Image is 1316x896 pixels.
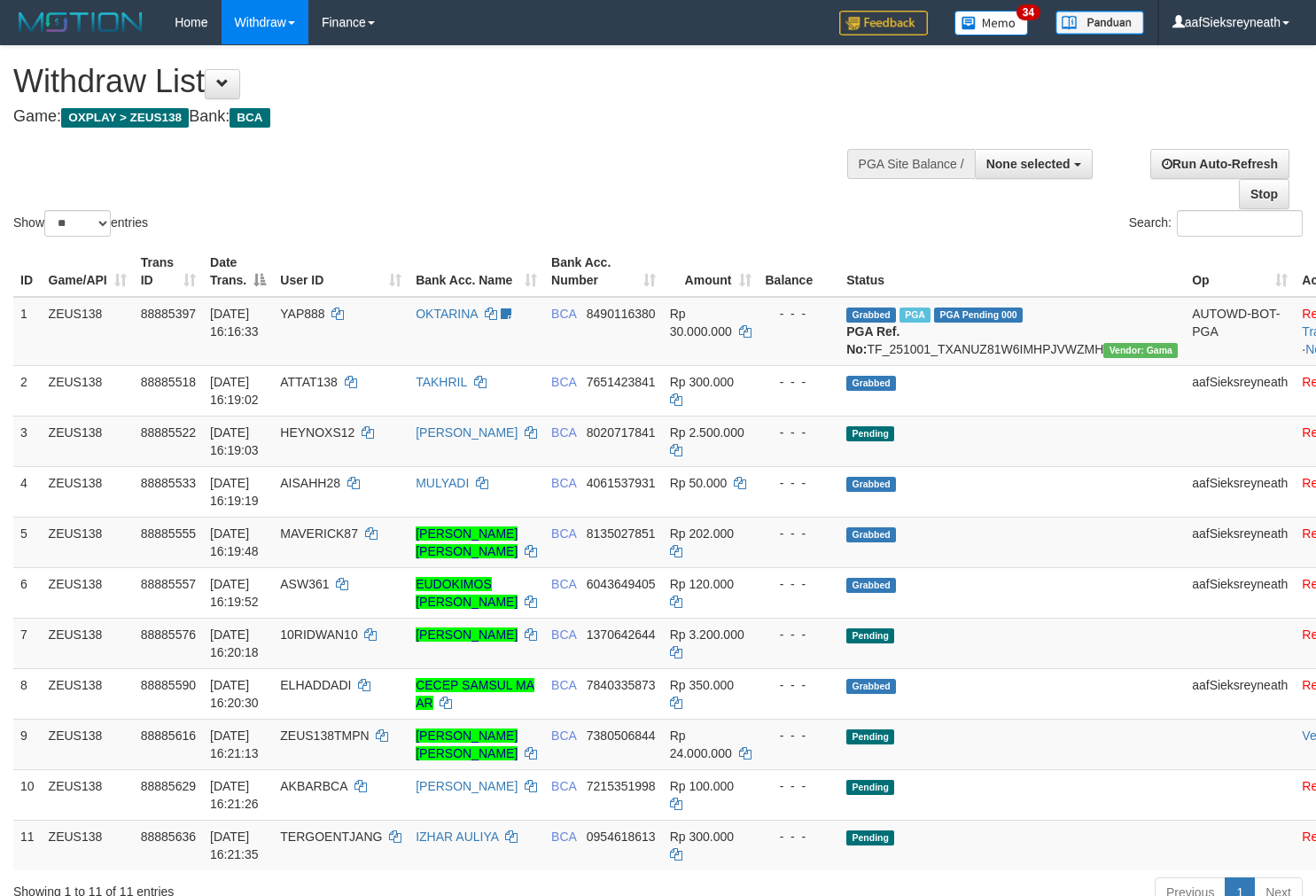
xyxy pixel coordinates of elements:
[766,828,833,845] div: - - -
[416,728,518,760] a: [PERSON_NAME] [PERSON_NAME]
[416,678,534,710] a: CECEP SAMSUL MA AR
[141,577,196,591] span: 88885557
[846,780,894,795] span: Pending
[846,830,894,845] span: Pending
[134,246,203,297] th: Trans ID: activate to sort column ascending
[141,307,196,321] span: 88885397
[210,425,259,457] span: [DATE] 16:19:03
[551,779,576,793] span: BCA
[846,628,894,643] span: Pending
[847,149,975,179] div: PGA Site Balance /
[416,779,518,793] a: [PERSON_NAME]
[141,476,196,490] span: 88885533
[1185,297,1295,366] td: AUTOWD-BOT-PGA
[551,476,576,490] span: BCA
[1185,466,1295,517] td: aafSieksreyneath
[42,297,134,366] td: ZEUS138
[141,678,196,692] span: 88885590
[44,210,111,237] select: Showentries
[846,578,896,593] span: Grabbed
[416,627,518,642] a: [PERSON_NAME]
[416,577,518,609] a: EUDOKIMOS [PERSON_NAME]
[663,246,759,297] th: Amount: activate to sort column ascending
[210,779,259,811] span: [DATE] 16:21:26
[42,719,134,769] td: ZEUS138
[280,577,329,591] span: ASW361
[416,830,498,844] a: IZHAR AULIYA
[766,474,833,492] div: - - -
[13,567,42,618] td: 6
[1185,668,1295,719] td: aafSieksreyneath
[766,424,833,441] div: - - -
[42,416,134,466] td: ZEUS138
[551,627,576,642] span: BCA
[280,425,354,440] span: HEYNOXS12
[1129,210,1303,237] label: Search:
[42,769,134,820] td: ZEUS138
[587,307,656,321] span: Copy 8490116380 to clipboard
[766,626,833,643] div: - - -
[670,577,734,591] span: Rp 120.000
[766,373,833,391] div: - - -
[141,526,196,541] span: 88885555
[280,627,357,642] span: 10RIDWAN10
[846,426,894,441] span: Pending
[587,425,656,440] span: Copy 8020717841 to clipboard
[273,246,409,297] th: User ID: activate to sort column ascending
[846,729,894,744] span: Pending
[210,577,259,609] span: [DATE] 16:19:52
[670,375,734,389] span: Rp 300.000
[766,575,833,593] div: - - -
[13,210,148,237] label: Show entries
[1016,4,1040,20] span: 34
[42,668,134,719] td: ZEUS138
[13,365,42,416] td: 2
[416,307,478,321] a: OKTARINA
[210,375,259,407] span: [DATE] 16:19:02
[587,779,656,793] span: Copy 7215351998 to clipboard
[141,425,196,440] span: 88885522
[670,779,734,793] span: Rp 100.000
[280,307,324,321] span: YAP888
[587,728,656,743] span: Copy 7380506844 to clipboard
[13,64,860,99] h1: Withdraw List
[670,476,728,490] span: Rp 50.000
[141,375,196,389] span: 88885518
[1055,11,1144,35] img: panduan.png
[839,246,1185,297] th: Status
[210,830,259,861] span: [DATE] 16:21:35
[766,727,833,744] div: - - -
[670,830,734,844] span: Rp 300.000
[766,676,833,694] div: - - -
[280,375,338,389] span: ATTAT138
[934,308,1023,323] span: PGA Pending
[13,9,148,35] img: MOTION_logo.png
[1185,365,1295,416] td: aafSieksreyneath
[42,246,134,297] th: Game/API: activate to sort column ascending
[1177,210,1303,237] input: Search:
[210,526,259,558] span: [DATE] 16:19:48
[280,678,351,692] span: ELHADDADI
[670,425,744,440] span: Rp 2.500.000
[899,308,931,323] span: Marked by aafmaleo
[846,679,896,694] span: Grabbed
[230,108,269,128] span: BCA
[766,777,833,795] div: - - -
[13,820,42,870] td: 11
[846,527,896,542] span: Grabbed
[416,526,518,558] a: [PERSON_NAME] [PERSON_NAME]
[544,246,663,297] th: Bank Acc. Number: activate to sort column ascending
[551,577,576,591] span: BCA
[280,830,382,844] span: TERGOENTJANG
[839,297,1185,366] td: TF_251001_TXANUZ81W6IMHPJVWZMH
[551,678,576,692] span: BCA
[13,668,42,719] td: 8
[551,375,576,389] span: BCA
[203,246,273,297] th: Date Trans.: activate to sort column descending
[587,678,656,692] span: Copy 7840335873 to clipboard
[141,779,196,793] span: 88885629
[846,376,896,391] span: Grabbed
[416,425,518,440] a: [PERSON_NAME]
[210,476,259,508] span: [DATE] 16:19:19
[42,820,134,870] td: ZEUS138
